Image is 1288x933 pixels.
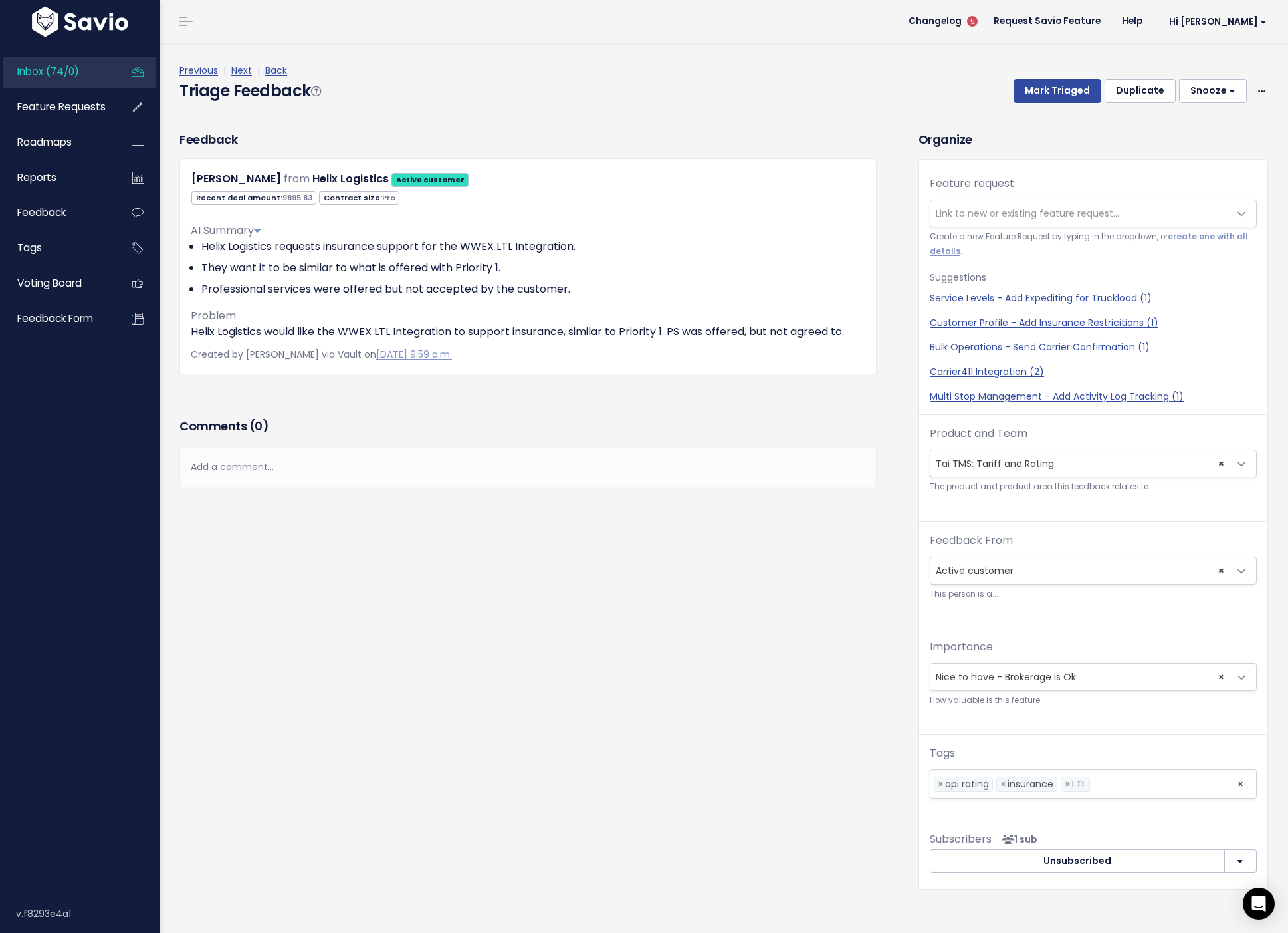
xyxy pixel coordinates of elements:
span: Feedback [17,205,66,219]
label: Feature request [930,176,1014,192]
span: AI Summary [191,223,261,238]
span: | [221,64,229,77]
span: Reports [17,170,56,184]
span: × [1237,770,1244,798]
span: × [1000,777,1006,791]
button: Mark Triaged [1014,79,1101,103]
span: insurance [1008,777,1053,791]
a: Customer Profile - Add Insurance Restricitions (1) [930,316,1257,330]
div: Add a comment... [179,448,877,487]
li: insurance [996,777,1057,792]
a: Feedback [3,198,110,228]
a: create one with all details [930,231,1248,256]
a: Helix Logistics [312,171,389,186]
span: × [1218,450,1224,477]
span: Feature Requests [17,100,106,114]
small: This person is a... [930,587,1257,601]
span: <p><strong>Subscribers</strong><br><br> - Steven Stewart<br> </p> [997,833,1037,846]
a: Voting Board [3,268,110,299]
span: api rating [945,777,989,791]
span: Link to new or existing feature request... [936,207,1119,220]
a: Previous [179,64,218,77]
li: Helix Logistics requests insurance support for the WWEX LTL Integration. [201,239,865,255]
span: × [938,777,944,791]
span: Hi [PERSON_NAME] [1169,17,1267,27]
li: Professional services were offered but not accepted by the customer. [201,281,865,297]
span: | [255,64,263,77]
p: Suggestions [930,269,1257,286]
span: Roadmaps [17,135,72,149]
span: LTL [1072,777,1086,791]
span: Active customer [930,557,1230,584]
p: Helix Logistics would like the WWEX LTL Integration to support insurance, similar to Priority 1. ... [191,324,865,340]
a: Feature Requests [3,92,110,122]
span: 9895.83 [282,192,312,203]
div: v.f8293e4a1 [16,896,160,931]
span: Created by [PERSON_NAME] via Vault on [191,348,452,361]
li: LTL [1061,777,1090,792]
span: 0 [255,418,263,434]
span: Feedback form [17,311,93,325]
a: Feedback form [3,303,110,334]
h4: Triage Feedback [179,79,320,103]
span: Changelog [909,17,962,26]
h3: Feedback [179,130,237,148]
a: Multi Stop Management - Add Activity Log Tracking (1) [930,390,1257,404]
label: Importance [930,639,993,655]
a: Bulk Operations - Send Carrier Confirmation (1) [930,340,1257,354]
span: × [1218,664,1224,690]
span: Pro [382,192,395,203]
h3: Organize [918,130,1268,148]
span: Tags [17,241,42,255]
span: Active customer [930,557,1257,585]
li: api rating [934,777,993,792]
button: Duplicate [1105,79,1176,103]
img: logo-white.9d6f32f41409.svg [29,7,132,37]
span: Subscribers [930,831,992,847]
a: [DATE] 9:59 a.m. [376,348,452,361]
a: Back [265,64,287,77]
span: Inbox (74/0) [17,65,79,78]
span: × [1065,777,1071,791]
button: Unsubscribed [930,849,1225,873]
span: 5 [967,16,978,27]
label: Feedback From [930,533,1013,549]
span: Tai TMS: Tariff and Rating [930,450,1230,477]
span: Contract size: [319,191,399,205]
span: from [284,171,310,186]
span: Problem [191,308,236,323]
small: How valuable is this feature [930,694,1257,708]
span: × [1218,557,1224,584]
a: Roadmaps [3,127,110,158]
small: The product and product area this feedback relates to [930,480,1257,494]
label: Tags [930,745,955,761]
strong: Active customer [396,174,465,185]
a: Help [1111,11,1153,31]
a: Inbox (74/0) [3,57,110,87]
a: [PERSON_NAME] [191,171,281,186]
span: Voting Board [17,276,82,290]
a: Next [231,64,252,77]
a: Service Levels - Add Expediting for Truckload (1) [930,291,1257,305]
a: Reports [3,162,110,193]
span: Tai TMS: Tariff and Rating [930,450,1257,477]
span: Recent deal amount: [191,191,316,205]
a: Tags [3,233,110,263]
a: Request Savio Feature [983,11,1111,31]
li: They want it to be similar to what is offered with Priority 1. [201,260,865,276]
h3: Comments ( ) [179,417,877,436]
button: Snooze [1179,79,1247,103]
span: Nice to have - Brokerage is Ok [930,664,1230,690]
a: Hi [PERSON_NAME] [1153,11,1277,32]
div: Open Intercom Messenger [1243,888,1275,920]
span: Nice to have - Brokerage is Ok [930,663,1257,691]
small: Create a new Feature Request by typing in the dropdown, or . [930,230,1257,259]
a: Carrier411 Integration (2) [930,365,1257,379]
label: Product and Team [930,426,1027,442]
